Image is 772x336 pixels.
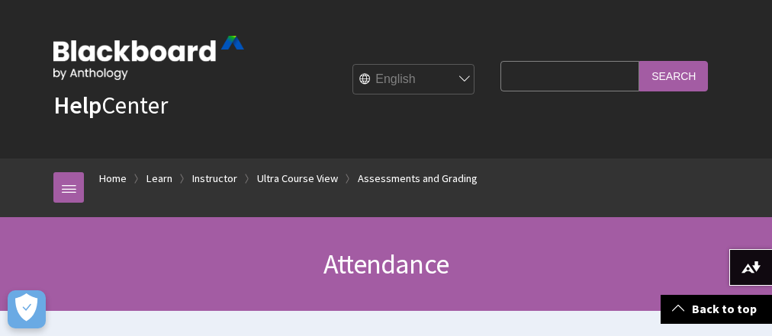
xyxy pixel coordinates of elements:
[639,61,708,91] input: Search
[192,169,237,188] a: Instructor
[146,169,172,188] a: Learn
[53,90,101,120] strong: Help
[257,169,338,188] a: Ultra Course View
[99,169,127,188] a: Home
[358,169,478,188] a: Assessments and Grading
[323,247,449,281] span: Attendance
[353,65,475,95] select: Site Language Selector
[53,90,168,120] a: HelpCenter
[661,295,772,323] a: Back to top
[53,36,244,80] img: Blackboard by Anthology
[8,290,46,328] button: Open Preferences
